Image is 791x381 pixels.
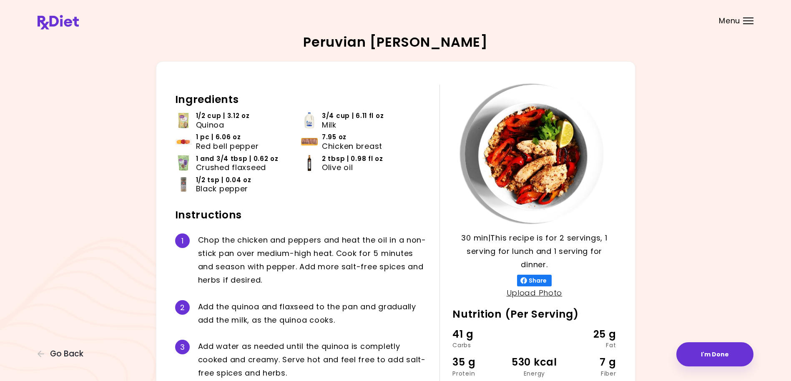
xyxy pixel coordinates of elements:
[527,277,548,284] span: Share
[562,342,616,348] div: Fat
[175,340,190,354] div: 3
[452,231,616,271] p: 30 min | This recipe is for 2 servings, 1 serving for lunch and 1 serving for dinner.
[196,163,266,172] span: Crushed flaxseed
[322,142,382,151] span: Chicken breast
[719,17,740,25] span: Menu
[452,354,507,370] div: 35 g
[507,354,562,370] div: 530 kcal
[198,340,427,380] div: A d d w a t e r a s n e e d e d u n t i l t h e q u i n o a i s c o m p l e t l y c o o k e d a n...
[452,371,507,376] div: Protein
[175,300,190,315] div: 2
[562,371,616,376] div: Fiber
[507,371,562,376] div: Energy
[562,326,616,342] div: 25 g
[198,233,427,286] div: C h o p t h e c h i c k e n a n d p e p p e r s a n d h e a t t h e o i l i n a n o n - s t i c k...
[303,35,488,49] h2: Peruvian Quinoa Risotto
[196,154,279,163] span: 1 and 3/4 tbsp | 0.62 oz
[322,154,383,163] span: 2 tbsp | 0.98 fl oz
[175,93,427,106] h2: Ingredients
[452,342,507,348] div: Carbs
[452,308,616,321] h2: Nutrition (Per Serving)
[196,133,241,142] span: 1 pc | 6.06 oz
[322,120,336,130] span: Milk
[196,111,250,120] span: 1/2 cup | 3.12 oz
[452,326,507,342] div: 41 g
[198,300,427,327] div: A d d t h e q u i n o a a n d f l a x s e e d t o t h e p a n a n d g r a d u a l l y a d d t h e...
[196,120,224,130] span: Quinoa
[322,163,353,172] span: Olive oil
[322,111,384,120] span: 3/4 cup | 6.11 fl oz
[562,354,616,370] div: 7 g
[196,175,251,185] span: 1/2 tsp | 0.04 oz
[507,288,562,298] a: Upload Photo
[196,142,259,151] span: Red bell pepper
[38,15,79,30] img: RxDiet
[38,349,88,358] button: Go Back
[175,233,190,248] div: 1
[50,349,83,358] span: Go Back
[322,133,347,142] span: 7.95 oz
[175,208,427,222] h2: Instructions
[676,342,753,366] button: I'm Done
[196,184,249,193] span: Black pepper
[517,275,552,286] button: Share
